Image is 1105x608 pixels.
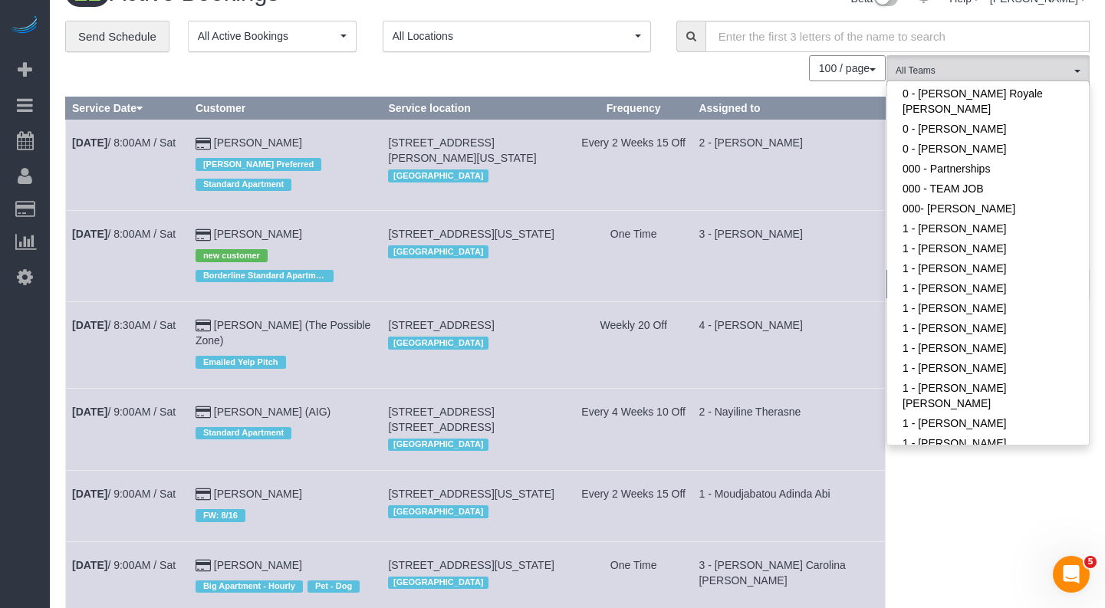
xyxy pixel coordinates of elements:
[887,139,1089,159] a: 0 - [PERSON_NAME]
[72,319,176,331] a: [DATE]/ 8:30AM / Sat
[196,139,211,150] i: Credit Card Payment
[65,21,169,53] a: Send Schedule
[307,580,360,593] span: Pet - Dog
[66,211,189,302] td: Schedule date
[388,319,494,331] span: [STREET_ADDRESS]
[393,28,631,44] span: All Locations
[388,406,494,433] span: [STREET_ADDRESS] [STREET_ADDRESS]
[66,388,189,470] td: Schedule date
[189,97,382,120] th: Customer
[692,302,886,388] td: Assigned to
[189,120,382,211] td: Customer
[382,211,575,302] td: Service location
[692,120,886,211] td: Assigned to
[188,21,357,52] button: All Active Bookings
[887,278,1089,298] a: 1 - [PERSON_NAME]
[705,21,1090,52] input: Enter the first 3 letters of the name to search
[383,21,651,52] button: All Locations
[72,488,176,500] a: [DATE]/ 9:00AM / Sat
[382,471,575,541] td: Service location
[382,120,575,211] td: Service location
[887,298,1089,318] a: 1 - [PERSON_NAME]
[189,211,382,302] td: Customer
[574,302,692,388] td: Frequency
[214,488,302,500] a: [PERSON_NAME]
[388,559,554,571] span: [STREET_ADDRESS][US_STATE]
[9,15,40,37] img: Automaid Logo
[196,319,371,347] a: [PERSON_NAME] (The Possible Zone)
[887,119,1089,139] a: 0 - [PERSON_NAME]
[66,302,189,388] td: Schedule date
[66,97,189,120] th: Service Date
[886,55,1090,79] ol: All Teams
[388,439,488,451] span: [GEOGRAPHIC_DATA]
[388,136,536,164] span: [STREET_ADDRESS][PERSON_NAME][US_STATE]
[896,64,1070,77] span: All Teams
[196,249,268,261] span: new customer
[214,136,302,149] a: [PERSON_NAME]
[196,560,211,571] i: Credit Card Payment
[196,230,211,241] i: Credit Card Payment
[886,55,1090,87] button: All Teams
[574,120,692,211] td: Frequency
[692,471,886,541] td: Assigned to
[66,120,189,211] td: Schedule date
[692,211,886,302] td: Assigned to
[196,179,291,191] span: Standard Apartment
[1084,556,1097,568] span: 5
[72,406,107,418] b: [DATE]
[388,242,568,261] div: Location
[887,433,1089,453] a: 1 - [PERSON_NAME]
[887,199,1089,219] a: 000- [PERSON_NAME]
[196,427,291,439] span: Standard Apartment
[189,302,382,388] td: Customer
[388,435,568,455] div: Location
[196,580,303,593] span: Big Apartment - Hourly
[887,219,1089,238] a: 1 - [PERSON_NAME]
[198,28,337,44] span: All Active Bookings
[382,302,575,388] td: Service location
[810,55,886,81] nav: Pagination navigation
[887,378,1089,413] a: 1 - [PERSON_NAME] [PERSON_NAME]
[196,270,334,282] span: Borderline Standard Apartment
[574,471,692,541] td: Frequency
[196,320,211,331] i: Credit Card Payment
[388,505,488,518] span: [GEOGRAPHIC_DATA]
[887,84,1089,119] a: 0 - [PERSON_NAME] Royale [PERSON_NAME]
[388,169,488,182] span: [GEOGRAPHIC_DATA]
[382,97,575,120] th: Service location
[388,573,568,593] div: Location
[196,489,211,500] i: Credit Card Payment
[72,559,176,571] a: [DATE]/ 9:00AM / Sat
[72,136,107,149] b: [DATE]
[1053,556,1090,593] iframe: Intercom live chat
[574,211,692,302] td: Frequency
[196,407,211,418] i: Credit Card Payment
[388,337,488,349] span: [GEOGRAPHIC_DATA]
[72,488,107,500] b: [DATE]
[214,559,302,571] a: [PERSON_NAME]
[887,318,1089,338] a: 1 - [PERSON_NAME]
[382,388,575,470] td: Service location
[388,333,568,353] div: Location
[388,166,568,186] div: Location
[388,245,488,258] span: [GEOGRAPHIC_DATA]
[692,97,886,120] th: Assigned to
[72,559,107,571] b: [DATE]
[388,488,554,500] span: [STREET_ADDRESS][US_STATE]
[72,319,107,331] b: [DATE]
[196,158,321,170] span: [PERSON_NAME] Preferred
[196,509,245,521] span: FW: 8/16
[887,159,1089,179] a: 000 - Partnerships
[574,388,692,470] td: Frequency
[887,179,1089,199] a: 000 - TEAM JOB
[887,258,1089,278] a: 1 - [PERSON_NAME]
[692,388,886,470] td: Assigned to
[388,228,554,240] span: [STREET_ADDRESS][US_STATE]
[189,471,382,541] td: Customer
[72,136,176,149] a: [DATE]/ 8:00AM / Sat
[72,228,176,240] a: [DATE]/ 8:00AM / Sat
[388,577,488,589] span: [GEOGRAPHIC_DATA]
